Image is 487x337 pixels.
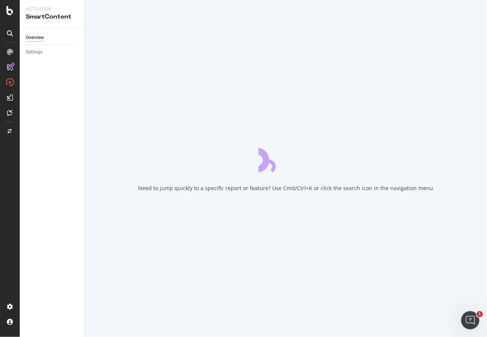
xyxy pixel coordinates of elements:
[138,184,433,192] div: Need to jump quickly to a specific report or feature? Use Cmd/Ctrl+K or click the search icon in ...
[258,145,313,172] div: animation
[477,311,483,317] span: 1
[461,311,479,329] iframe: Intercom live chat
[26,48,79,56] a: Settings
[26,34,79,42] a: Overview
[26,34,44,42] div: Overview
[26,6,78,13] div: Activation
[26,13,78,21] div: SmartContent
[26,48,43,56] div: Settings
